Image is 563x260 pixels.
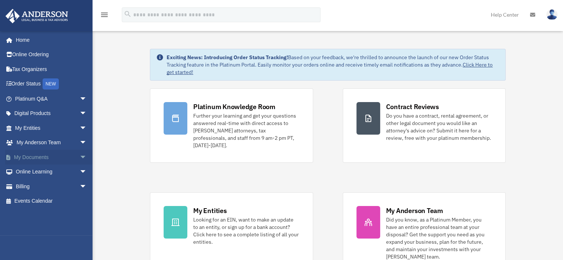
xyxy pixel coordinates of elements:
[80,135,94,151] span: arrow_drop_down
[80,106,94,121] span: arrow_drop_down
[5,194,98,209] a: Events Calendar
[100,13,109,19] a: menu
[5,77,98,92] a: Order StatusNEW
[80,165,94,180] span: arrow_drop_down
[100,10,109,19] i: menu
[386,112,492,142] div: Do you have a contract, rental agreement, or other legal document you would like an attorney's ad...
[167,54,288,61] strong: Exciting News: Introducing Order Status Tracking!
[5,62,98,77] a: Tax Organizers
[5,179,98,194] a: Billingarrow_drop_down
[150,88,313,163] a: Platinum Knowledge Room Further your learning and get your questions answered real-time with dire...
[5,33,94,47] a: Home
[5,106,98,121] a: Digital Productsarrow_drop_down
[5,47,98,62] a: Online Ordering
[43,78,59,90] div: NEW
[5,91,98,106] a: Platinum Q&Aarrow_drop_down
[5,150,98,165] a: My Documentsarrow_drop_down
[80,91,94,107] span: arrow_drop_down
[193,206,227,215] div: My Entities
[5,165,98,179] a: Online Learningarrow_drop_down
[3,9,70,23] img: Anderson Advisors Platinum Portal
[80,150,94,165] span: arrow_drop_down
[386,102,439,111] div: Contract Reviews
[193,112,299,149] div: Further your learning and get your questions answered real-time with direct access to [PERSON_NAM...
[193,216,299,246] div: Looking for an EIN, want to make an update to an entity, or sign up for a bank account? Click her...
[193,102,275,111] div: Platinum Knowledge Room
[386,206,443,215] div: My Anderson Team
[167,54,499,76] div: Based on your feedback, we're thrilled to announce the launch of our new Order Status Tracking fe...
[546,9,557,20] img: User Pic
[80,179,94,194] span: arrow_drop_down
[5,121,98,135] a: My Entitiesarrow_drop_down
[167,61,493,75] a: Click Here to get started!
[343,88,506,163] a: Contract Reviews Do you have a contract, rental agreement, or other legal document you would like...
[5,135,98,150] a: My Anderson Teamarrow_drop_down
[80,121,94,136] span: arrow_drop_down
[124,10,132,18] i: search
